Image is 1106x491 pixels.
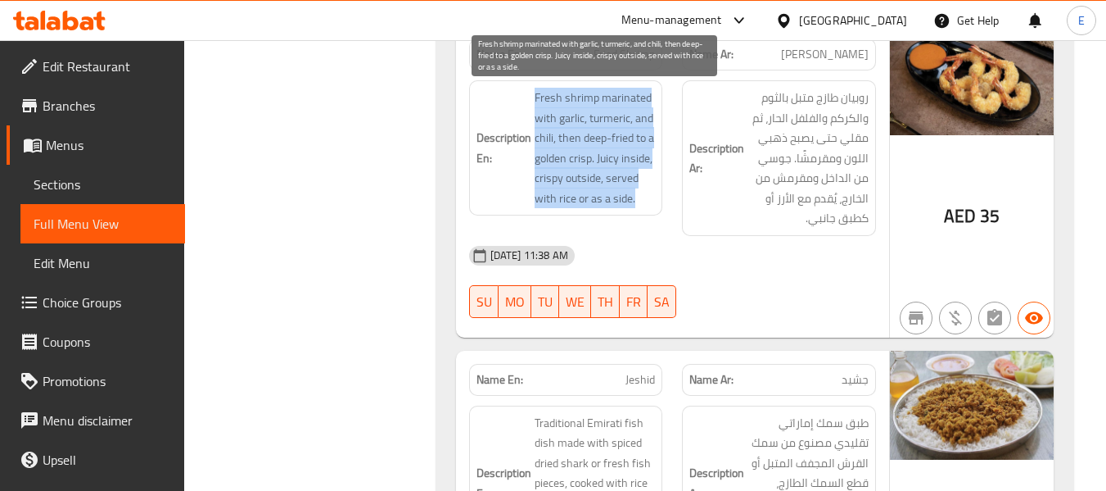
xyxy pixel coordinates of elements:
span: Upsell [43,450,172,470]
span: FR [626,290,641,314]
a: Choice Groups [7,283,185,322]
span: WE [566,290,585,314]
span: Coupons [43,332,172,352]
strong: Name En: [476,46,523,63]
a: Full Menu View [20,204,185,243]
span: Edit Menu [34,253,172,273]
strong: Name En: [476,371,523,389]
span: SA [654,290,670,314]
a: Branches [7,86,185,125]
a: Edit Restaurant [7,47,185,86]
button: TH [591,285,620,318]
span: Branches [43,96,172,116]
button: SA [648,285,676,318]
span: Jeshid [625,371,655,389]
strong: Name Ar: [689,371,734,389]
span: 35 [980,200,1000,232]
img: Jeshid638950907444194154.jpg [890,351,1054,460]
a: Upsell [7,440,185,480]
span: [DATE] 11:38 AM [484,248,575,263]
span: Full Menu View [34,214,172,234]
span: Fresh shrimp marinated with garlic, turmeric, and chili, then deep-fried to a golden crisp. Juicy... [535,88,656,208]
div: [GEOGRAPHIC_DATA] [799,11,907,30]
span: جشيد [842,371,869,389]
button: WE [559,285,591,318]
span: TH [598,290,613,314]
span: Edit Restaurant [43,57,172,76]
a: Menu disclaimer [7,401,185,440]
span: SU [476,290,492,314]
button: SU [469,285,499,318]
button: Not branch specific item [900,302,932,334]
button: Purchased item [939,302,972,334]
span: Choice Groups [43,293,172,312]
a: Menus [7,125,185,165]
a: Sections [20,165,185,204]
img: Fried_Shrimp638950907473736285.jpg [890,25,1054,134]
a: Edit Menu [20,243,185,283]
a: Promotions [7,361,185,401]
button: Available [1018,302,1050,334]
strong: Name Ar: [689,46,734,63]
button: TU [531,285,559,318]
strong: Description En: [476,128,531,168]
span: روبيان طازج متبل بالثوم والكركم والفلفل الحار، ثم مقلي حتى يصبح ذهبي اللون ومقرمشًا. جوسي من الدا... [747,88,869,229]
button: Not has choices [978,302,1011,334]
button: FR [620,285,648,318]
span: E [1078,11,1085,30]
span: Sections [34,175,172,194]
strong: Description Ar: [689,139,744,179]
span: Promotions [43,371,172,391]
a: Coupons [7,322,185,361]
span: Menu disclaimer [43,411,172,430]
button: MO [499,285,531,318]
span: AED [944,200,976,232]
span: Menus [46,135,172,155]
span: [PERSON_NAME] [781,46,869,63]
span: Fried Shrimp [594,46,655,63]
div: Menu-management [621,11,722,30]
span: TU [538,290,553,314]
span: MO [505,290,525,314]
